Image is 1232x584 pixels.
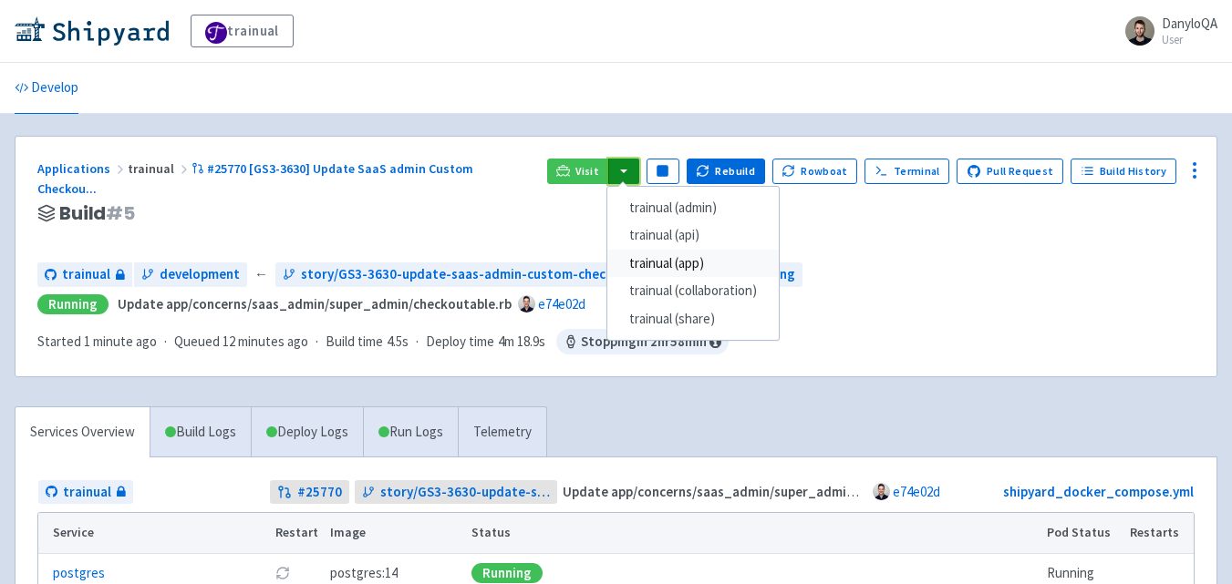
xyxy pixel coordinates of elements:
div: · · · [37,329,729,354]
a: Deploy Logs [251,407,363,457]
span: ← [254,264,268,285]
button: Rowboat [772,159,858,184]
a: Build Logs [150,407,251,457]
a: Applications [37,160,128,177]
span: # 5 [106,200,135,226]
a: Build History [1071,159,1176,184]
th: Restarts [1124,513,1194,553]
a: story/GS3-3630-update-saas-admin-custom-checkout-flow-for-monthly-pricing [355,480,557,505]
a: shipyard_docker_compose.yml [1003,483,1194,500]
time: 1 minute ago [84,333,157,350]
a: #25770 [GS3-3630] Update SaaS admin Custom Checkou... [37,160,473,198]
span: 4m 18.9s [498,332,545,353]
strong: Update app/concerns/saas_admin/super_admin/checkoutable.rb [563,483,957,500]
span: story/GS3-3630-update-saas-admin-custom-checkout-flow-for-monthly-pricing [301,264,795,285]
a: e74e02d [538,295,585,312]
button: Pause [647,159,679,184]
span: development [160,264,240,285]
a: story/GS3-3630-update-saas-admin-custom-checkout-flow-for-monthly-pricing [275,262,802,287]
span: trainual [128,160,192,177]
small: User [1162,34,1217,46]
a: #25770 [270,480,349,505]
a: trainual (admin) [607,194,779,222]
a: Telemetry [458,407,546,457]
span: #25770 [GS3-3630] Update SaaS admin Custom Checkou ... [37,160,473,198]
a: Pull Request [957,159,1063,184]
strong: # 25770 [297,482,342,503]
span: Queued [174,333,308,350]
span: DanyloQA [1162,15,1217,32]
span: story/GS3-3630-update-saas-admin-custom-checkout-flow-for-monthly-pricing [380,482,550,503]
a: Develop [15,63,78,114]
a: trainual [191,15,294,47]
span: Build [59,203,135,224]
a: Terminal [864,159,949,184]
a: trainual (api) [607,221,779,250]
button: Restart pod [275,566,290,580]
a: e74e02d [893,483,940,500]
span: Build time [326,332,383,353]
th: Status [466,513,1041,553]
a: trainual [38,480,133,505]
a: Run Logs [363,407,458,457]
span: 4.5s [387,332,409,353]
th: Image [324,513,466,553]
button: Rebuild [687,159,765,184]
th: Pod Status [1041,513,1124,553]
div: Running [37,294,109,315]
a: postgres [53,563,105,584]
span: Deploy time [426,332,494,353]
div: Running [471,563,543,583]
a: DanyloQA User [1114,16,1217,46]
img: Shipyard logo [15,16,169,46]
th: Service [38,513,269,553]
a: Services Overview [16,407,150,457]
span: Visit [575,164,599,179]
span: Stopping in 2 hr 58 min [556,329,729,354]
a: trainual (share) [607,305,779,333]
a: Visit [547,159,609,184]
span: postgres:14 [330,563,398,584]
span: trainual [62,264,110,285]
strong: Update app/concerns/saas_admin/super_admin/checkoutable.rb [118,295,512,312]
th: Restart [269,513,324,553]
a: trainual (app) [607,250,779,278]
a: development [134,262,247,287]
a: trainual [37,262,132,287]
a: trainual (collaboration) [607,277,779,305]
span: Started [37,333,157,350]
time: 12 minutes ago [223,333,308,350]
span: trainual [63,482,111,503]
